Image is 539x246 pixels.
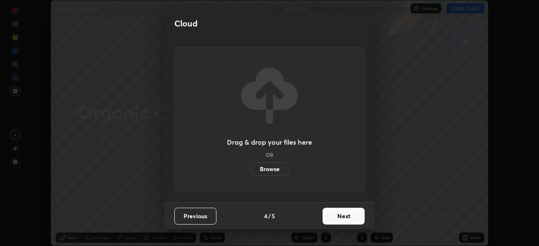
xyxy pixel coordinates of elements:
[264,212,267,220] h4: 4
[174,18,197,29] h2: Cloud
[272,212,275,220] h4: 5
[174,208,216,225] button: Previous
[268,212,271,220] h4: /
[323,208,365,225] button: Next
[227,139,312,145] h3: Drag & drop your files here
[266,152,273,157] h5: OR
